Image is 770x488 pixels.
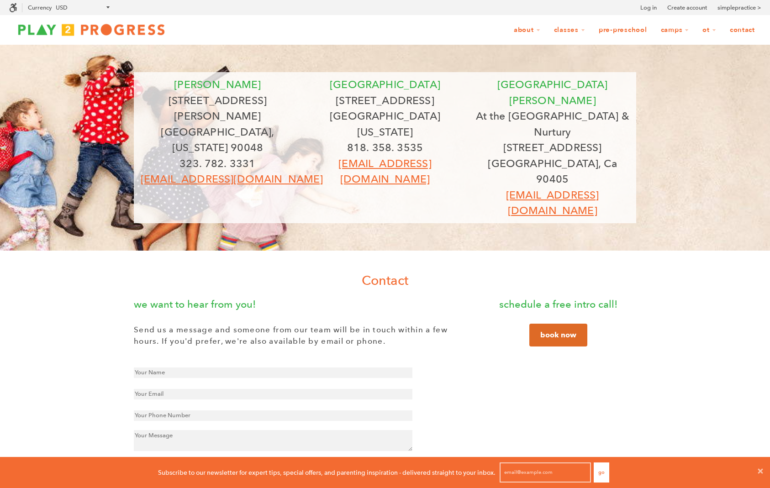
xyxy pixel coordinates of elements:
[158,467,496,478] p: Subscribe to our newsletter for expert tips, special offers, and parenting inspiration - delivere...
[655,21,695,39] a: Camps
[640,3,657,12] a: Log in
[141,156,295,172] p: 323. 782. 3331
[141,173,323,185] a: [EMAIL_ADDRESS][DOMAIN_NAME]
[141,93,295,124] p: [STREET_ADDRESS][PERSON_NAME]
[475,140,629,156] p: [STREET_ADDRESS]
[134,410,412,421] input: Your Phone Number
[475,108,629,140] p: At the [GEOGRAPHIC_DATA] & Nurtury
[717,3,761,12] a: simplepractice >
[506,189,599,217] a: [EMAIL_ADDRESS][DOMAIN_NAME]
[134,389,412,399] input: Your Email
[338,157,431,186] a: [EMAIL_ADDRESS][DOMAIN_NAME]
[134,367,412,378] input: Your Name
[508,21,546,39] a: About
[696,21,722,39] a: OT
[529,324,587,346] a: book now
[724,21,761,39] a: Contact
[174,78,261,91] font: [PERSON_NAME]
[308,108,462,140] p: [GEOGRAPHIC_DATA][US_STATE]
[481,296,636,312] p: schedule a free intro call!
[594,462,609,483] button: Go
[497,78,608,107] font: [GEOGRAPHIC_DATA][PERSON_NAME]
[28,4,52,11] label: Currency
[9,21,174,39] img: Play2Progress logo
[134,324,463,347] p: Send us a message and someone from our team will be in touch within a few hours. If you'd prefer,...
[500,462,591,483] input: email@example.com
[667,3,707,12] a: Create account
[593,21,653,39] a: Pre-Preschool
[330,78,440,91] span: [GEOGRAPHIC_DATA]
[475,156,629,187] p: [GEOGRAPHIC_DATA], Ca 90405
[141,124,295,156] p: [GEOGRAPHIC_DATA], [US_STATE] 90048
[134,296,463,312] p: we want to hear from you!
[548,21,591,39] a: Classes
[308,140,462,156] p: 818. 358. 3535
[308,93,462,109] p: [STREET_ADDRESS]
